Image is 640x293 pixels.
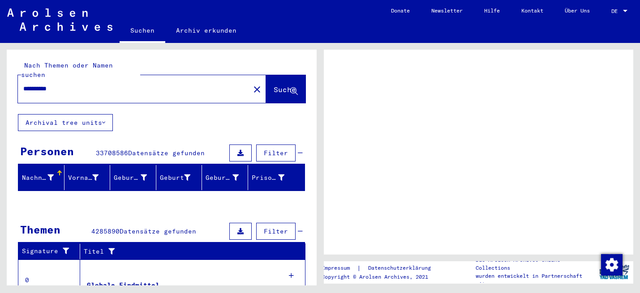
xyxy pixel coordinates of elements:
[110,165,156,190] mat-header-cell: Geburtsname
[206,170,250,185] div: Geburtsdatum
[160,170,202,185] div: Geburt‏
[64,165,111,190] mat-header-cell: Vorname
[22,173,54,183] div: Nachname
[21,61,113,79] mat-label: Nach Themen oder Namen suchen
[114,173,147,183] div: Geburtsname
[266,75,305,103] button: Suche
[597,261,631,283] img: yv_logo.png
[248,80,266,98] button: Clear
[20,143,74,159] div: Personen
[206,173,239,183] div: Geburtsdatum
[68,170,110,185] div: Vorname
[91,227,120,235] span: 4285890
[361,263,442,273] a: Datenschutzerklärung
[84,244,296,259] div: Titel
[264,227,288,235] span: Filter
[18,165,64,190] mat-header-cell: Nachname
[96,149,128,157] span: 33708586
[22,170,65,185] div: Nachname
[120,227,196,235] span: Datensätze gefunden
[256,223,296,240] button: Filter
[156,165,202,190] mat-header-cell: Geburt‏
[322,263,442,273] div: |
[7,8,112,31] img: Arolsen_neg.svg
[20,221,60,238] div: Themen
[322,273,442,281] p: Copyright © Arolsen Archives, 2021
[114,170,158,185] div: Geburtsname
[274,85,296,94] span: Suche
[476,272,594,288] p: wurden entwickelt in Partnerschaft mit
[252,84,262,95] mat-icon: close
[611,8,621,14] span: DE
[165,20,247,41] a: Archiv erkunden
[22,246,73,256] div: Signature
[22,244,82,259] div: Signature
[120,20,165,43] a: Suchen
[68,173,99,183] div: Vorname
[322,263,357,273] a: Impressum
[252,170,296,185] div: Prisoner #
[601,254,623,276] img: Zustimmung ändern
[256,144,296,161] button: Filter
[248,165,305,190] mat-header-cell: Prisoner #
[252,173,285,183] div: Prisoner #
[160,173,191,183] div: Geburt‏
[87,280,159,290] div: Globale Findmittel
[84,247,288,256] div: Titel
[264,149,288,157] span: Filter
[18,114,113,131] button: Archival tree units
[202,165,248,190] mat-header-cell: Geburtsdatum
[601,254,622,275] div: Zustimmung ändern
[476,256,594,272] p: Die Arolsen Archives Online-Collections
[128,149,205,157] span: Datensätze gefunden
